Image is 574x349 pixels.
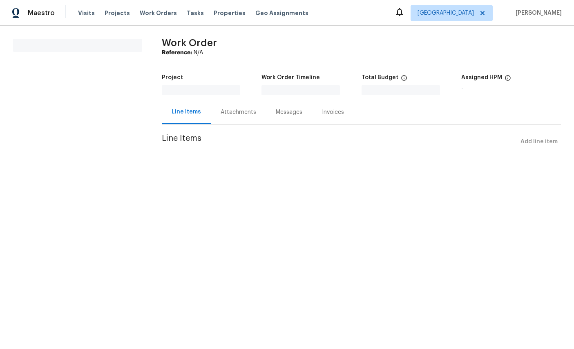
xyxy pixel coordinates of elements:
div: - [461,85,561,91]
div: Attachments [221,108,256,116]
span: Geo Assignments [255,9,308,17]
span: The total cost of line items that have been proposed by Opendoor. This sum includes line items th... [401,75,407,85]
div: N/A [162,49,561,57]
span: Line Items [162,134,517,149]
div: Messages [276,108,302,116]
span: Maestro [28,9,55,17]
span: Properties [214,9,246,17]
span: Projects [105,9,130,17]
div: Invoices [322,108,344,116]
h5: Total Budget [362,75,398,80]
span: The hpm assigned to this work order. [505,75,511,85]
span: Work Order [162,38,217,48]
span: Work Orders [140,9,177,17]
div: Line Items [172,108,201,116]
h5: Assigned HPM [461,75,502,80]
span: Visits [78,9,95,17]
span: Tasks [187,10,204,16]
span: [GEOGRAPHIC_DATA] [418,9,474,17]
span: [PERSON_NAME] [512,9,562,17]
h5: Project [162,75,183,80]
h5: Work Order Timeline [261,75,320,80]
b: Reference: [162,50,192,56]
